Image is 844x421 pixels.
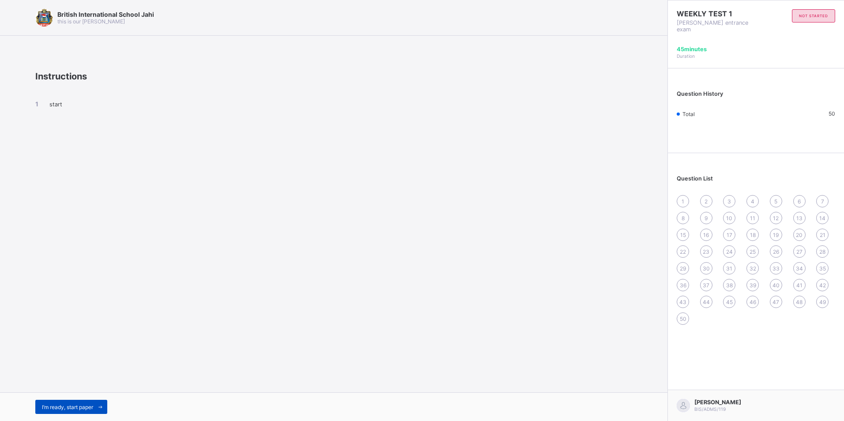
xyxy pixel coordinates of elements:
[796,265,803,272] span: 34
[57,18,125,25] span: this is our [PERSON_NAME]
[799,14,828,18] span: not started
[772,265,780,272] span: 33
[750,299,756,305] span: 46
[727,198,731,205] span: 3
[772,299,779,305] span: 47
[819,282,826,289] span: 42
[677,90,723,97] span: Question History
[680,248,686,255] span: 22
[773,215,779,222] span: 12
[703,299,710,305] span: 44
[682,198,684,205] span: 1
[773,248,779,255] span: 26
[796,248,803,255] span: 27
[750,265,756,272] span: 32
[750,282,756,289] span: 39
[703,232,709,238] span: 16
[680,282,686,289] span: 36
[829,110,835,117] span: 50
[57,11,154,18] span: British International School Jahi
[726,215,732,222] span: 10
[772,282,780,289] span: 40
[819,248,825,255] span: 28
[774,198,777,205] span: 5
[750,215,755,222] span: 11
[694,399,741,406] span: [PERSON_NAME]
[677,9,756,18] span: WEEKLY TEST 1
[680,316,686,322] span: 50
[703,248,709,255] span: 23
[679,299,686,305] span: 43
[820,232,825,238] span: 21
[819,215,825,222] span: 14
[796,282,803,289] span: 41
[798,198,801,205] span: 6
[677,53,695,59] span: Duration
[751,198,754,205] span: 4
[819,299,826,305] span: 49
[726,282,733,289] span: 38
[705,198,708,205] span: 2
[677,175,713,182] span: Question List
[35,71,87,82] span: Instructions
[821,198,824,205] span: 7
[680,232,686,238] span: 15
[819,265,826,272] span: 35
[796,215,803,222] span: 13
[773,232,779,238] span: 19
[42,404,93,410] span: I’m ready, start paper
[726,265,732,272] span: 31
[703,265,710,272] span: 30
[726,299,733,305] span: 45
[49,101,62,108] span: start
[677,19,756,33] span: [PERSON_NAME] entrance exam
[682,215,685,222] span: 8
[796,232,803,238] span: 20
[677,46,707,53] span: 45 minutes
[727,232,732,238] span: 17
[680,265,686,272] span: 29
[694,406,726,412] span: BIS/ADMS/119
[726,248,733,255] span: 24
[682,111,695,117] span: Total
[703,282,709,289] span: 37
[796,299,803,305] span: 48
[705,215,708,222] span: 9
[750,232,756,238] span: 18
[750,248,756,255] span: 25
